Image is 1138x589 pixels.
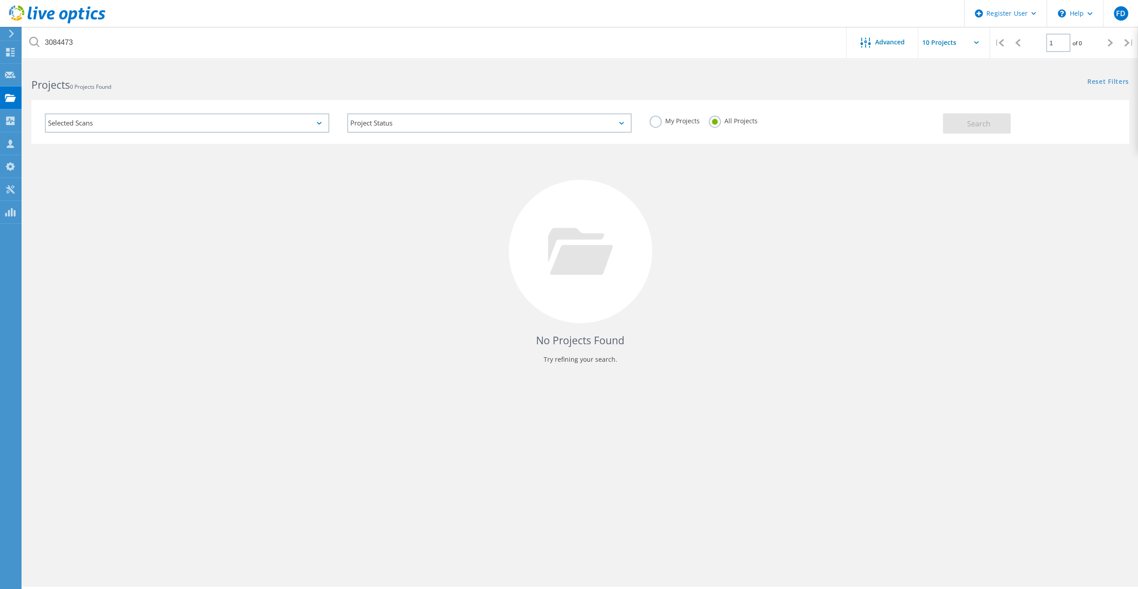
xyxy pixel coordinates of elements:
[22,27,847,58] input: Search projects by name, owner, ID, company, etc
[709,116,758,124] label: All Projects
[990,27,1008,59] div: |
[1058,9,1066,17] svg: \n
[40,352,1120,367] p: Try refining your search.
[347,113,632,133] div: Project Status
[70,83,111,91] span: 0 Projects Found
[875,39,905,45] span: Advanced
[650,116,700,124] label: My Projects
[31,78,70,92] b: Projects
[9,19,105,25] a: Live Optics Dashboard
[45,113,329,133] div: Selected Scans
[943,113,1011,134] button: Search
[1087,78,1129,86] a: Reset Filters
[40,333,1120,348] h4: No Projects Found
[967,119,990,129] span: Search
[1073,39,1082,47] span: of 0
[1120,27,1138,59] div: |
[1116,10,1125,17] span: FD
